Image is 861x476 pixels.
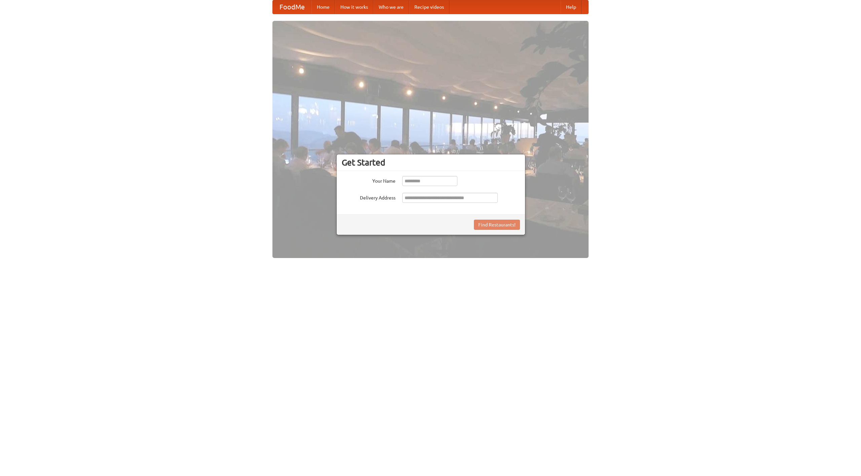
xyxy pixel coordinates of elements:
a: Recipe videos [409,0,449,14]
a: Home [311,0,335,14]
button: Find Restaurants! [474,220,520,230]
a: How it works [335,0,373,14]
a: FoodMe [273,0,311,14]
h3: Get Started [342,157,520,168]
label: Your Name [342,176,396,184]
a: Help [561,0,582,14]
label: Delivery Address [342,193,396,201]
a: Who we are [373,0,409,14]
